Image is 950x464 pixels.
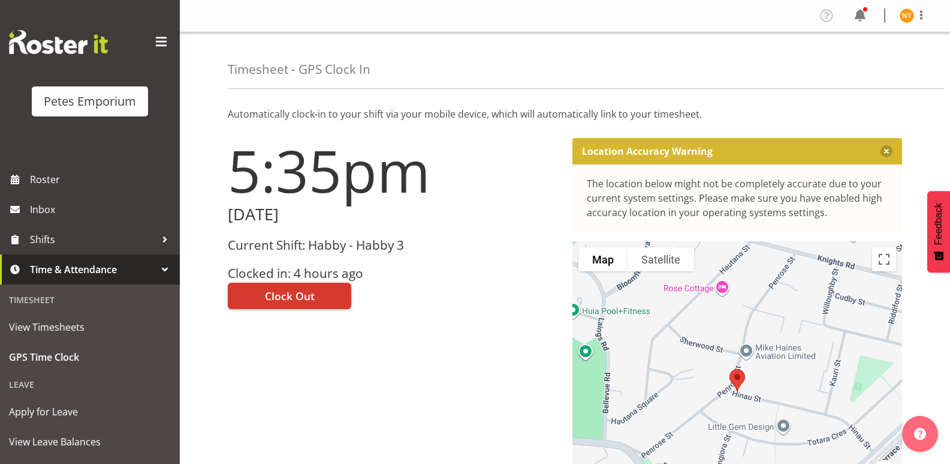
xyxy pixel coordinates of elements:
[30,230,156,249] span: Shifts
[9,403,171,421] span: Apply for Leave
[582,145,713,157] p: Location Accuracy Warning
[927,191,950,273] button: Feedback - Show survey
[880,145,892,157] button: Close message
[30,200,174,218] span: Inbox
[44,92,136,110] div: Petes Emporium
[3,372,177,397] div: Leave
[914,428,926,440] img: help-xxl-2.png
[3,288,177,312] div: Timesheet
[628,247,694,271] button: Show satellite imagery
[228,238,558,252] h3: Current Shift: Habby - Habby 3
[228,138,558,203] h1: 5:35pm
[30,261,156,279] span: Time & Attendance
[900,8,914,23] img: nicole-thomson8388.jpg
[3,427,177,457] a: View Leave Balances
[228,283,351,309] button: Clock Out
[3,397,177,427] a: Apply for Leave
[9,433,171,451] span: View Leave Balances
[933,203,944,245] span: Feedback
[228,205,558,224] h2: [DATE]
[228,267,558,280] h3: Clocked in: 4 hours ago
[30,170,174,188] span: Roster
[9,348,171,366] span: GPS Time Clock
[3,342,177,372] a: GPS Time Clock
[9,318,171,336] span: View Timesheets
[9,30,108,54] img: Rosterit website logo
[872,247,896,271] button: Toggle fullscreen view
[587,176,888,220] div: The location below might not be completely accurate due to your current system settings. Please m...
[3,312,177,342] a: View Timesheets
[578,247,628,271] button: Show street map
[228,107,902,121] p: Automatically clock-in to your shift via your mobile device, which will automatically link to you...
[228,62,370,76] h4: Timesheet - GPS Clock In
[265,288,315,304] span: Clock Out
